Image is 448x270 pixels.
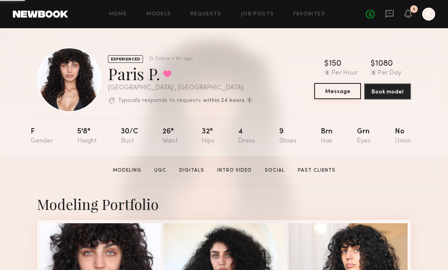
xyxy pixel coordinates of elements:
[324,60,329,68] div: $
[295,167,339,174] a: Past Clients
[37,194,411,214] div: Modeling Portfolio
[357,128,371,145] div: Grn
[110,167,145,174] a: Modeling
[176,167,207,174] a: Digitals
[241,12,274,17] a: Job Posts
[279,128,297,145] div: 9
[118,98,201,104] p: Typically responds to requests
[329,60,341,68] div: 150
[146,12,171,17] a: Models
[202,128,214,145] div: 32"
[422,8,435,21] a: K
[109,12,127,17] a: Home
[151,167,170,174] a: UGC
[371,60,375,68] div: $
[364,83,411,100] button: Book model
[108,63,252,84] div: Paris P.
[108,85,252,91] div: [GEOGRAPHIC_DATA] , [GEOGRAPHIC_DATA]
[314,83,361,99] button: Message
[395,128,411,145] div: No
[121,128,138,145] div: 30/c
[162,128,178,145] div: 26"
[332,70,358,77] div: Per Hour
[108,55,143,63] div: EXPERIENCED
[31,128,53,145] div: F
[203,98,245,104] b: within 24 hours
[378,70,401,77] div: Per Day
[191,12,222,17] a: Requests
[375,60,393,68] div: 1080
[261,167,288,174] a: Social
[238,128,255,145] div: 4
[413,7,415,12] div: 1
[77,128,97,145] div: 5'8"
[293,12,325,17] a: Favorites
[155,56,193,62] div: Online < 1hr ago
[214,167,255,174] a: Intro Video
[321,128,333,145] div: Brn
